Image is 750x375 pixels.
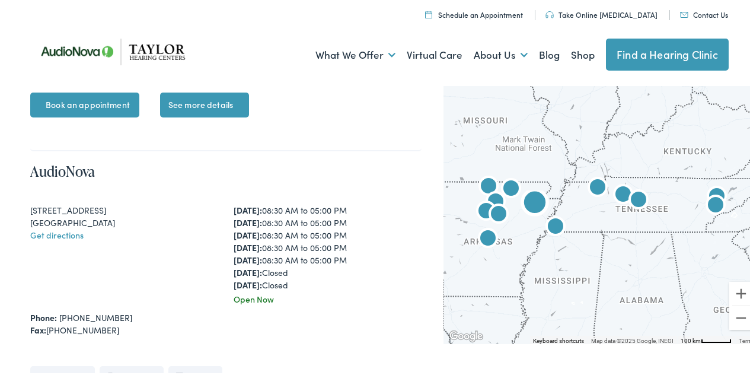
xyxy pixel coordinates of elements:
strong: [DATE]: [234,227,262,239]
button: Keyboard shortcuts [533,335,584,343]
div: AudioNova [474,171,503,199]
strong: [DATE]: [234,202,262,214]
strong: [DATE]: [234,264,262,276]
strong: [DATE]: [234,239,262,251]
a: Book an appointment [30,90,139,115]
div: Open Now [234,291,422,303]
a: Find a Hearing Clinic [606,36,729,68]
div: AudioNova [541,211,570,240]
div: 08:30 AM to 05:00 PM 08:30 AM to 05:00 PM 08:30 AM to 05:00 PM 08:30 AM to 05:00 PM 08:30 AM to 0... [234,202,422,289]
div: AudioNova [583,172,612,201]
div: Taylor Hearing Centers by AudioNova [703,181,731,209]
strong: [DATE]: [234,277,262,288]
div: [STREET_ADDRESS] [30,202,218,214]
div: AudioNova [624,185,653,213]
img: Google [446,326,486,342]
strong: Fax: [30,322,46,333]
strong: Phone: [30,309,57,321]
div: AudioNova [484,199,513,227]
a: See more details [160,90,249,115]
div: AudioNova [609,179,637,208]
span: 100 km [681,335,701,342]
span: Map data ©2025 Google, INEGI [591,335,674,342]
strong: [DATE]: [234,214,262,226]
button: Map Scale: 100 km per 48 pixels [677,333,735,342]
strong: [DATE]: [234,252,262,263]
div: [PHONE_NUMBER] [30,322,421,334]
a: Contact Us [680,7,728,17]
a: Take Online [MEDICAL_DATA] [545,7,658,17]
div: AudioNova [521,188,549,217]
div: AudioNova [497,173,525,202]
img: utility icon [680,9,688,15]
div: AudioNova [472,196,500,224]
img: utility icon [545,9,554,16]
a: Blog [539,31,560,75]
a: [PHONE_NUMBER] [59,309,132,321]
a: Shop [571,31,595,75]
a: Schedule an Appointment [425,7,523,17]
div: AudioNova [481,186,510,215]
a: Open this area in Google Maps (opens a new window) [446,326,486,342]
a: Get directions [30,227,84,239]
a: What We Offer [315,31,395,75]
a: About Us [474,31,528,75]
div: AudioNova [474,223,502,252]
a: Virtual Care [407,31,462,75]
div: Taylor Hearing Centers by AudioNova [701,190,730,218]
img: utility icon [425,8,432,16]
div: [GEOGRAPHIC_DATA] [30,214,218,227]
a: AudioNova [30,159,95,179]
